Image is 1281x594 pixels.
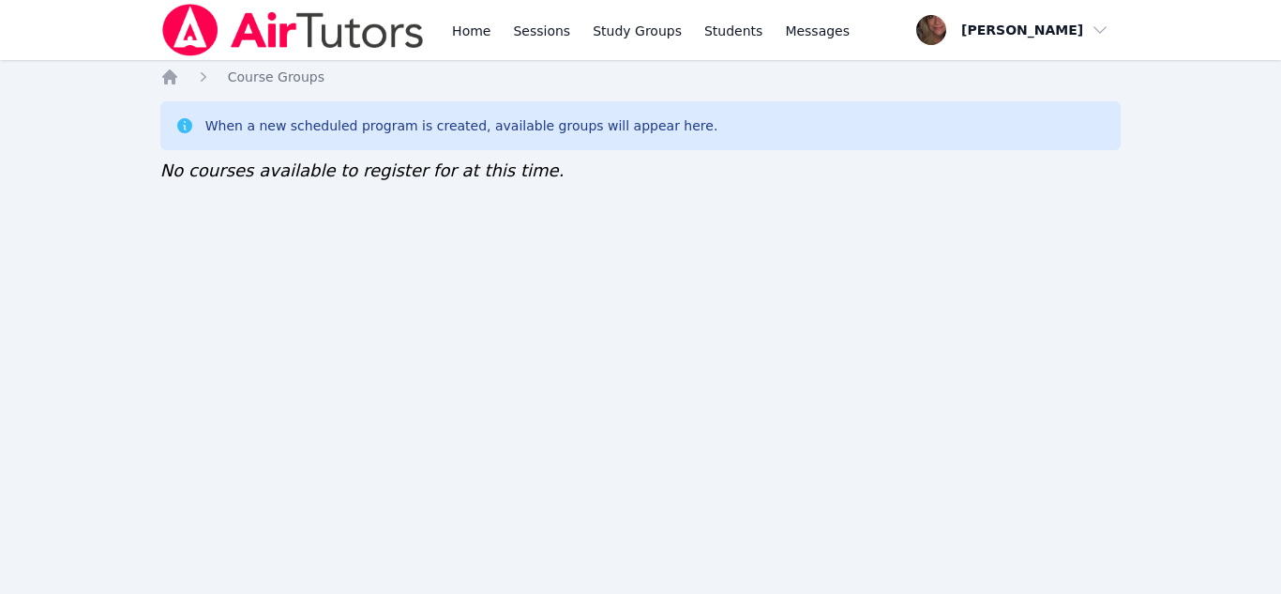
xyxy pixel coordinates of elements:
[228,68,324,86] a: Course Groups
[785,22,850,40] span: Messages
[160,160,565,180] span: No courses available to register for at this time.
[160,4,426,56] img: Air Tutors
[160,68,1122,86] nav: Breadcrumb
[205,116,718,135] div: When a new scheduled program is created, available groups will appear here.
[228,69,324,84] span: Course Groups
